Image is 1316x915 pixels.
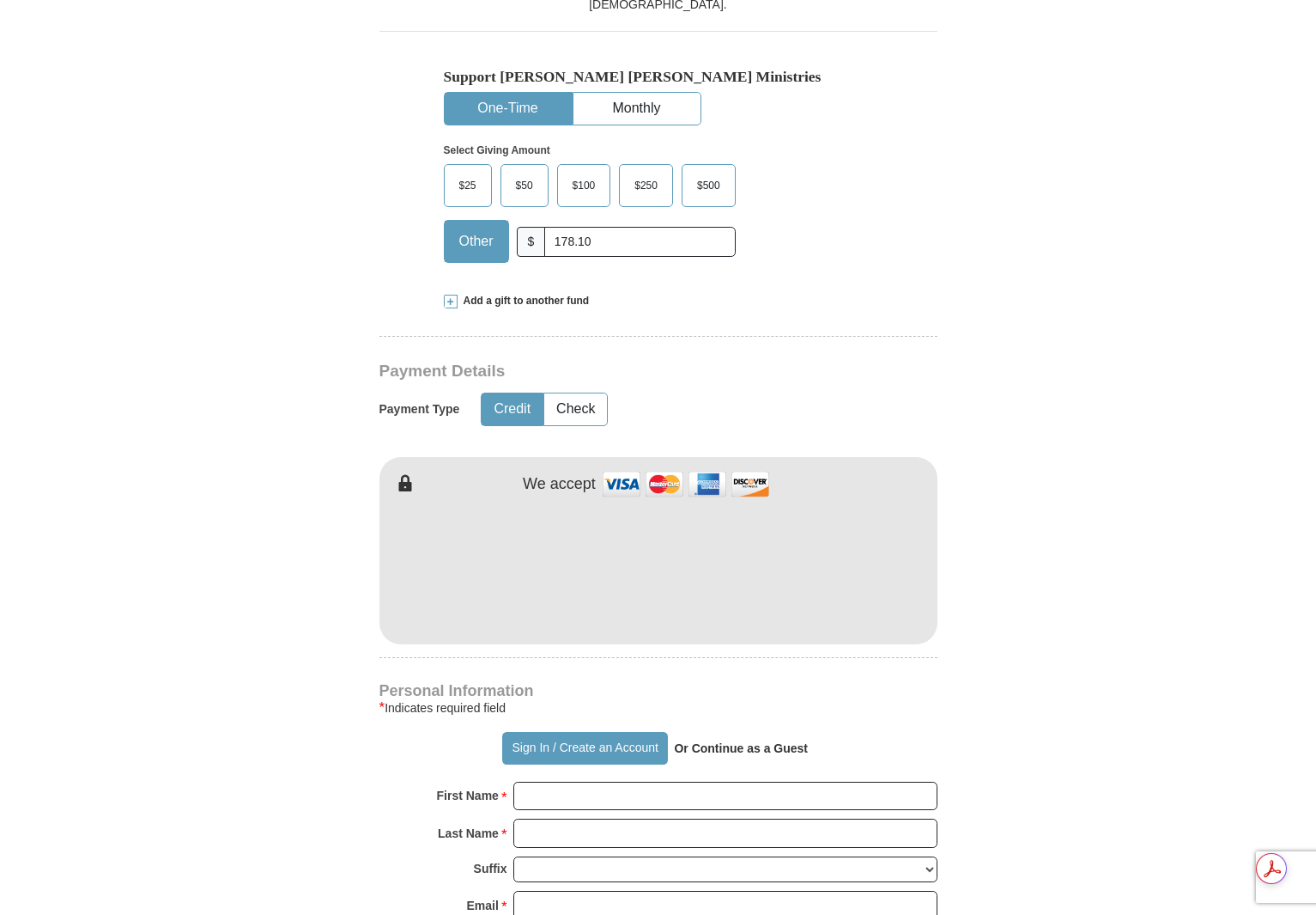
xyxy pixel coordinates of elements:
[482,393,543,425] button: Credit
[688,173,729,198] span: $500
[444,68,873,86] h5: Support [PERSON_NAME] [PERSON_NAME] Ministries
[626,173,666,198] span: $250
[379,362,817,381] h3: Payment Details
[474,857,507,881] strong: Suffix
[507,173,542,198] span: $50
[517,227,546,257] span: $
[437,784,499,808] strong: First Name
[544,393,607,425] button: Check
[379,402,460,417] h5: Payment Type
[573,93,700,125] button: Monthly
[458,294,590,308] span: Add a gift to another fund
[544,227,735,257] input: Other Amount
[445,93,572,125] button: One-Time
[564,173,604,198] span: $100
[379,684,937,698] h4: Personal Information
[523,475,596,494] h4: We accept
[451,173,485,198] span: $25
[451,229,502,254] span: Other
[444,144,550,156] strong: Select Giving Amount
[502,732,668,765] button: Sign In / Create an Account
[379,698,937,718] div: Indicates required field
[600,466,772,503] img: credit cards accepted
[438,821,499,845] strong: Last Name
[674,741,808,755] strong: Or Continue as a Guest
